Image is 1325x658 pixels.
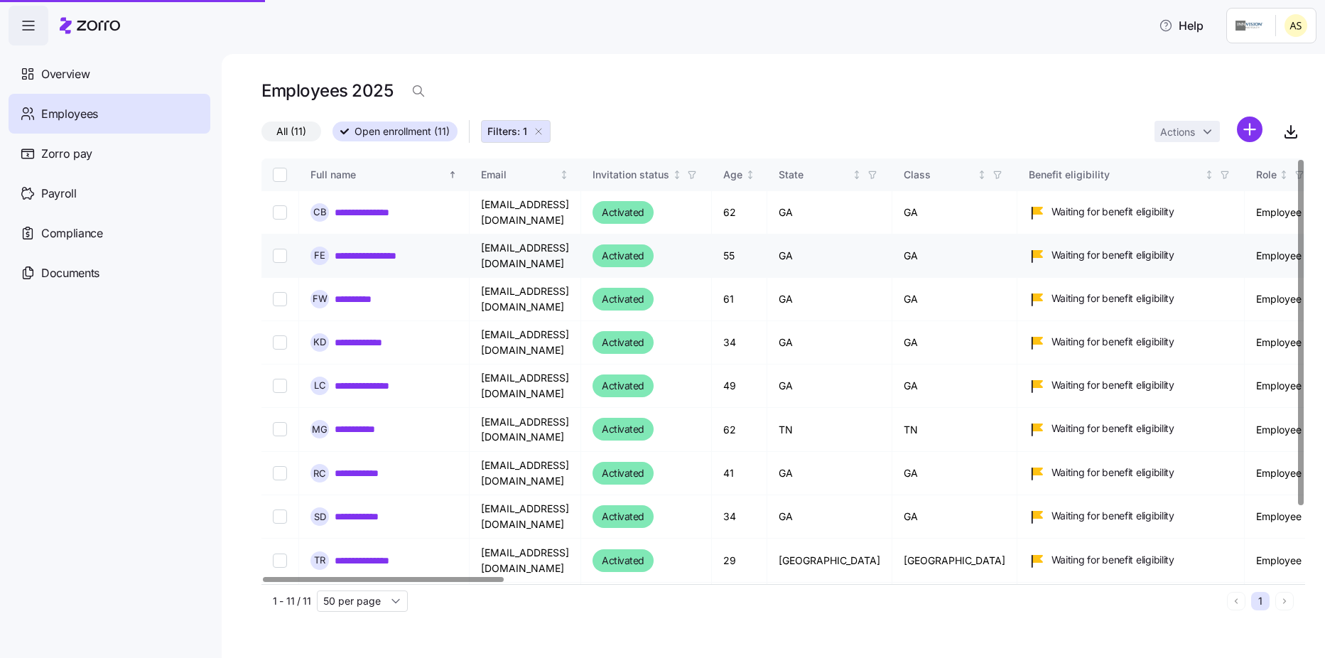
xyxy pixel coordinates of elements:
[712,365,767,408] td: 49
[41,145,92,163] span: Zorro pay
[892,495,1017,539] td: GA
[1204,170,1214,180] div: Not sorted
[767,321,892,365] td: GA
[977,170,987,180] div: Not sorted
[723,167,742,183] div: Age
[314,512,326,522] span: S D
[273,422,287,436] input: Select record 6
[1245,234,1319,278] td: Employee
[1227,592,1245,610] button: Previous page
[313,469,326,478] span: R C
[767,191,892,234] td: GA
[767,495,892,539] td: GA
[273,466,287,480] input: Select record 7
[470,191,581,234] td: [EMAIL_ADDRESS][DOMAIN_NAME]
[892,539,1017,583] td: [GEOGRAPHIC_DATA]
[767,452,892,495] td: GA
[904,167,975,183] div: Class
[487,124,527,139] span: Filters: 1
[310,167,445,183] div: Full name
[355,122,450,141] span: Open enrollment (11)
[1051,205,1174,219] span: Waiting for benefit eligibility
[602,421,644,438] span: Activated
[892,278,1017,321] td: GA
[602,377,644,394] span: Activated
[712,234,767,278] td: 55
[273,379,287,393] input: Select record 5
[1279,170,1289,180] div: Not sorted
[470,234,581,278] td: [EMAIL_ADDRESS][DOMAIN_NAME]
[712,495,767,539] td: 34
[767,408,892,452] td: TN
[602,508,644,525] span: Activated
[712,452,767,495] td: 41
[470,158,581,191] th: EmailNot sorted
[672,170,682,180] div: Not sorted
[1245,539,1319,583] td: Employee
[602,204,644,221] span: Activated
[470,365,581,408] td: [EMAIL_ADDRESS][DOMAIN_NAME]
[1051,335,1174,349] span: Waiting for benefit eligibility
[9,54,210,94] a: Overview
[299,158,470,191] th: Full nameSorted ascending
[470,539,581,583] td: [EMAIL_ADDRESS][DOMAIN_NAME]
[559,170,569,180] div: Not sorted
[470,278,581,321] td: [EMAIL_ADDRESS][DOMAIN_NAME]
[892,158,1017,191] th: ClassNot sorted
[314,381,326,390] span: L C
[852,170,862,180] div: Not sorted
[1245,495,1319,539] td: Employee
[470,408,581,452] td: [EMAIL_ADDRESS][DOMAIN_NAME]
[273,292,287,306] input: Select record 3
[312,425,328,434] span: M G
[1256,167,1277,183] div: Role
[1245,408,1319,452] td: Employee
[602,552,644,569] span: Activated
[273,168,287,182] input: Select all records
[1029,167,1202,183] div: Benefit eligibility
[1245,452,1319,495] td: Employee
[1159,17,1204,34] span: Help
[41,105,98,123] span: Employees
[9,213,210,253] a: Compliance
[9,173,210,213] a: Payroll
[276,122,306,141] span: All (11)
[1245,158,1319,191] th: RoleNot sorted
[41,185,77,203] span: Payroll
[313,207,327,217] span: C B
[9,253,210,293] a: Documents
[1251,592,1270,610] button: 1
[745,170,755,180] div: Not sorted
[892,234,1017,278] td: GA
[1051,248,1174,262] span: Waiting for benefit eligibility
[779,167,850,183] div: State
[712,321,767,365] td: 34
[41,65,90,83] span: Overview
[1245,278,1319,321] td: Employee
[470,495,581,539] td: [EMAIL_ADDRESS][DOMAIN_NAME]
[1017,158,1245,191] th: Benefit eligibilityNot sorted
[41,264,99,282] span: Documents
[892,452,1017,495] td: GA
[1245,191,1319,234] td: Employee
[273,335,287,350] input: Select record 4
[712,539,767,583] td: 29
[273,554,287,568] input: Select record 9
[1147,11,1215,40] button: Help
[892,365,1017,408] td: GA
[1235,17,1264,34] img: Employer logo
[602,334,644,351] span: Activated
[1285,14,1307,37] img: 25966653fc60c1c706604e5d62ac2791
[470,321,581,365] td: [EMAIL_ADDRESS][DOMAIN_NAME]
[593,167,669,183] div: Invitation status
[1051,421,1174,436] span: Waiting for benefit eligibility
[481,120,551,143] button: Filters: 1
[261,80,393,102] h1: Employees 2025
[602,465,644,482] span: Activated
[41,225,103,242] span: Compliance
[9,134,210,173] a: Zorro pay
[1275,592,1294,610] button: Next page
[602,291,644,308] span: Activated
[767,234,892,278] td: GA
[712,408,767,452] td: 62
